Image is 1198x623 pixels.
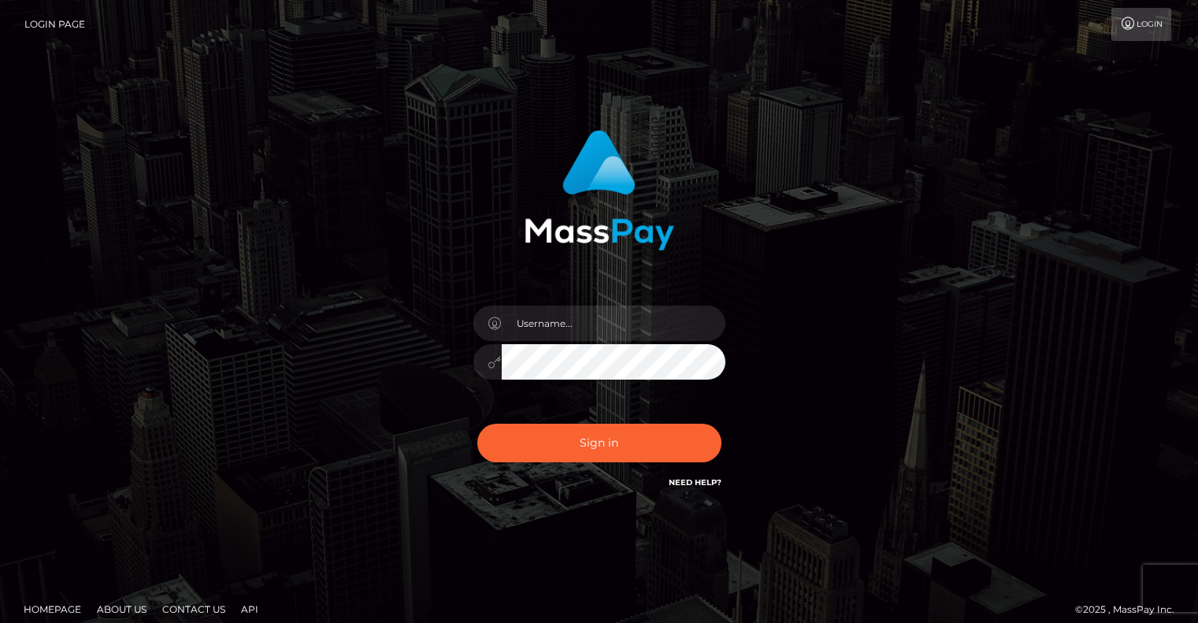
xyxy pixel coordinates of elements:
img: MassPay Login [525,130,674,250]
a: Login [1111,8,1171,41]
a: Need Help? [669,477,721,488]
a: Homepage [17,597,87,621]
input: Username... [502,306,725,341]
a: Login Page [24,8,85,41]
a: Contact Us [156,597,232,621]
a: API [235,597,265,621]
div: © 2025 , MassPay Inc. [1075,601,1186,618]
a: About Us [91,597,153,621]
button: Sign in [477,424,721,462]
